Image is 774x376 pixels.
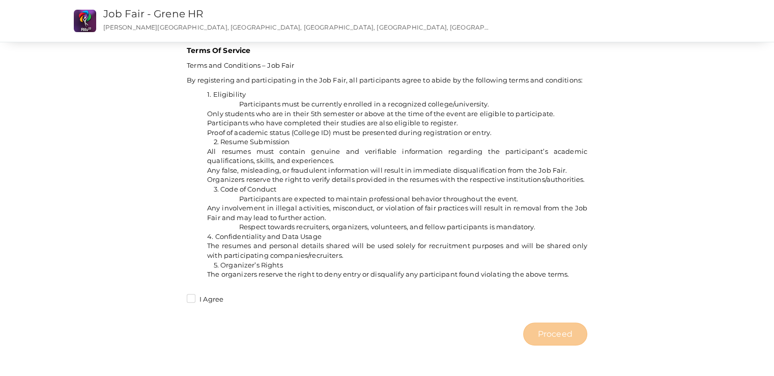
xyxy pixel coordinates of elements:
p: Terms and Conditions – Job Fair [187,61,587,70]
li: Organizers reserve the right to verify details provided in the resumes with the respective instit... [207,175,587,184]
span: Proceed [538,328,572,340]
span: By registering and participating in the Job Fair, all participants agree to abide by the followin... [187,76,583,84]
li: All resumes must contain genuine and verifiable information regarding the participant’s academic ... [207,147,587,166]
li: Any false, misleading, or fraudulent information will result in immediate disqualification from t... [207,166,587,175]
li: 4. Confidentiality and Data Usage [207,232,587,241]
button: Proceed [523,323,587,345]
p: Terms Of Service [187,45,587,56]
span: 3. Code of Conduct [214,185,277,193]
li: The organizers reserve the right to deny entry or disqualify any participant found violating the ... [207,270,587,279]
span: 5. Organizer’s Rights [214,261,283,269]
li: The resumes and personal details shared will be used solely for recruitment purposes and will be ... [207,241,587,260]
li: 1. Eligibility [207,90,587,99]
a: Job Fair - Grene HR [103,8,204,20]
span: Participants are expected to maintain professional behavior throughout the event. [239,195,518,203]
p: [PERSON_NAME][GEOGRAPHIC_DATA], [GEOGRAPHIC_DATA], [GEOGRAPHIC_DATA], [GEOGRAPHIC_DATA], [GEOGRAP... [103,23,491,32]
li: Participants who have completed their studies are also eligible to register. [207,118,587,128]
span: Respect towards recruiters, organizers, volunteers, and fellow participants is mandatory. [239,223,535,231]
li: Any involvement in illegal activities, misconduct, or violation of fair practices will result in ... [207,203,587,222]
img: CS2O7UHK_small.png [74,10,96,32]
span: 2. Resume Submission [214,138,290,146]
li: Proof of academic status (College ID) must be presented during registration or entry. [207,128,587,138]
span: Participants must be currently enrolled in a recognized college/university. [239,100,490,108]
li: Only students who are in their 5th semester or above at the time of the event are eligible to par... [207,109,587,119]
label: I Agree [187,294,223,305]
